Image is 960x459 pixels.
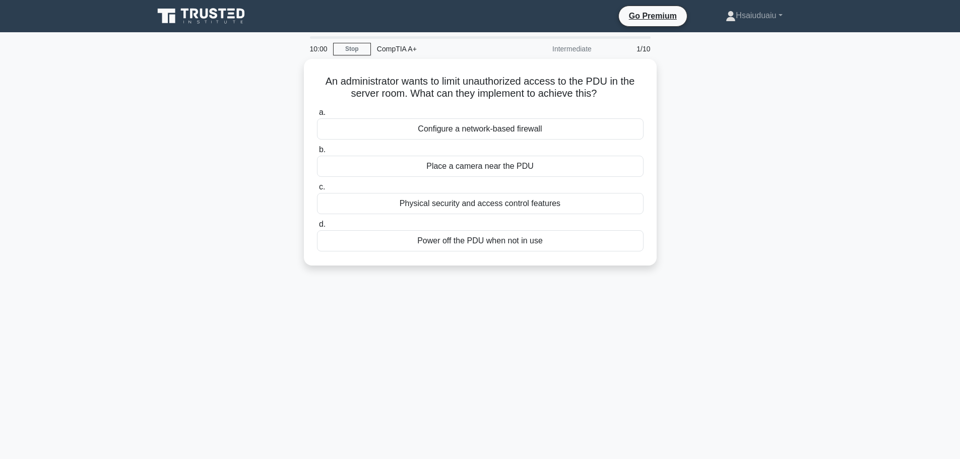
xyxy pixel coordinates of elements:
div: Configure a network-based firewall [317,118,644,140]
div: 1/10 [598,39,657,59]
span: b. [319,145,326,154]
a: Hsaiuduaiu [701,6,806,26]
div: CompTIA A+ [371,39,509,59]
div: Power off the PDU when not in use [317,230,644,251]
div: Intermediate [509,39,598,59]
span: c. [319,182,325,191]
span: d. [319,220,326,228]
span: a. [319,108,326,116]
h5: An administrator wants to limit unauthorized access to the PDU in the server room. What can they ... [316,75,645,100]
div: Physical security and access control features [317,193,644,214]
div: Place a camera near the PDU [317,156,644,177]
a: Go Premium [623,10,683,22]
div: 10:00 [304,39,333,59]
a: Stop [333,43,371,55]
